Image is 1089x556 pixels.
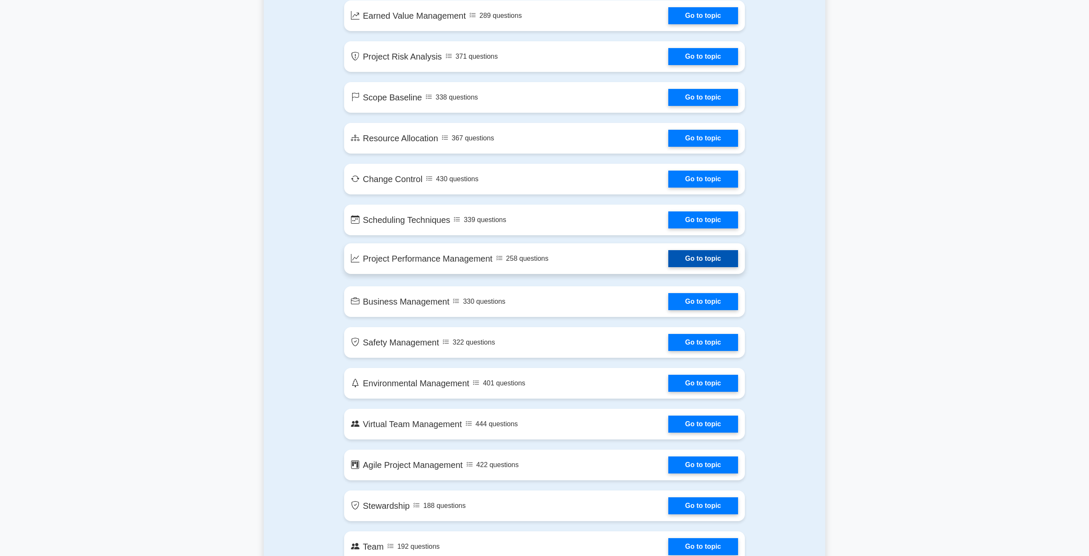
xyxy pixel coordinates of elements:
[668,89,738,106] a: Go to topic
[668,334,738,351] a: Go to topic
[668,130,738,147] a: Go to topic
[668,497,738,514] a: Go to topic
[668,171,738,188] a: Go to topic
[668,7,738,24] a: Go to topic
[668,538,738,555] a: Go to topic
[668,250,738,267] a: Go to topic
[668,416,738,433] a: Go to topic
[668,48,738,65] a: Go to topic
[668,211,738,228] a: Go to topic
[668,456,738,473] a: Go to topic
[668,375,738,392] a: Go to topic
[668,293,738,310] a: Go to topic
